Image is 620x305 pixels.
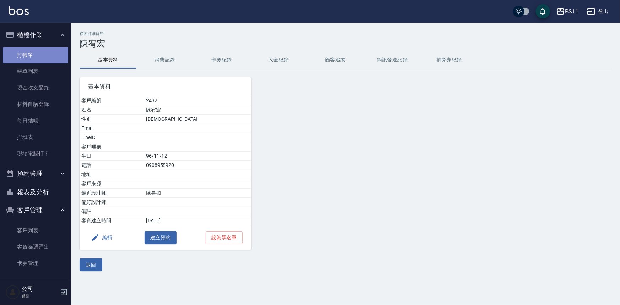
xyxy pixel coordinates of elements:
[206,231,243,244] button: 設為黑名單
[3,183,68,201] button: 報表及分析
[80,179,144,189] td: 客戶來源
[584,5,611,18] button: 登出
[80,207,144,216] td: 備註
[144,152,251,161] td: 96/11/12
[22,285,58,293] h5: 公司
[3,145,68,162] a: 現場電腦打卡
[144,105,251,115] td: 陳宥宏
[80,39,611,49] h3: 陳宥宏
[88,83,243,90] span: 基本資料
[22,293,58,299] p: 會計
[80,51,136,69] button: 基本資料
[80,161,144,170] td: 電話
[3,26,68,44] button: 櫃檯作業
[421,51,478,69] button: 抽獎券紀錄
[144,216,251,225] td: [DATE]
[145,231,177,244] button: 建立預約
[3,274,68,293] button: 行銷工具
[80,133,144,142] td: LineID
[80,189,144,198] td: 最近設計師
[250,51,307,69] button: 入金紀錄
[3,239,68,255] a: 客資篩選匯出
[3,164,68,183] button: 預約管理
[565,7,578,16] div: PS11
[536,4,550,18] button: save
[3,63,68,80] a: 帳單列表
[80,124,144,133] td: Email
[3,201,68,219] button: 客戶管理
[80,96,144,105] td: 客戶編號
[144,161,251,170] td: 0908958920
[6,285,20,299] img: Person
[136,51,193,69] button: 消費記錄
[80,198,144,207] td: 偏好設計師
[144,96,251,105] td: 2432
[554,4,581,19] button: PS11
[88,231,115,244] button: 編輯
[9,6,29,15] img: Logo
[80,216,144,225] td: 客資建立時間
[193,51,250,69] button: 卡券紀錄
[80,105,144,115] td: 姓名
[80,170,144,179] td: 地址
[80,152,144,161] td: 生日
[80,31,611,36] h2: 顧客詳細資料
[144,189,251,198] td: 陳昱如
[3,113,68,129] a: 每日結帳
[3,80,68,96] a: 現金收支登錄
[3,255,68,271] a: 卡券管理
[3,47,68,63] a: 打帳單
[307,51,364,69] button: 顧客追蹤
[3,222,68,239] a: 客戶列表
[80,115,144,124] td: 性別
[364,51,421,69] button: 簡訊發送紀錄
[80,142,144,152] td: 客戶暱稱
[3,96,68,112] a: 材料自購登錄
[144,115,251,124] td: [DEMOGRAPHIC_DATA]
[3,129,68,145] a: 排班表
[80,258,102,272] button: 返回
